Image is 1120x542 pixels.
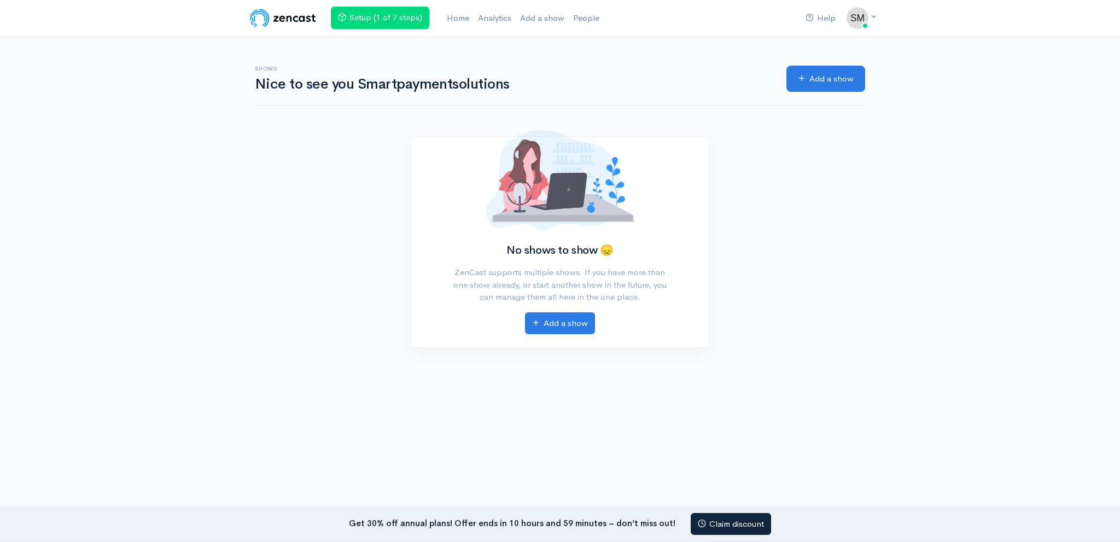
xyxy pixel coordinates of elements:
[486,130,634,231] img: No shows added
[442,7,474,30] a: Home
[248,7,318,29] img: ZenCast Logo
[255,77,773,92] h1: Nice to see you Smartpaymentsolutions
[448,266,672,304] p: ZenCast supports multiple shows. If you have more than one show already, or start another show in...
[474,7,516,30] a: Analytics
[569,7,604,30] a: People
[691,513,771,535] a: Claim discount
[801,7,840,30] a: Help
[1083,505,1109,531] iframe: gist-messenger-bubble-iframe
[331,7,429,29] a: Setup (1 of 7 steps)
[448,244,672,257] h2: No shows to show 😞
[349,517,675,528] strong: Get 30% off annual plans! Offer ends in 10 hours and 59 minutes – don’t miss out!
[525,312,595,335] a: Add a show
[786,66,865,92] a: Add a show
[847,7,868,29] img: ...
[516,7,569,30] a: Add a show
[255,66,773,72] h6: Shows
